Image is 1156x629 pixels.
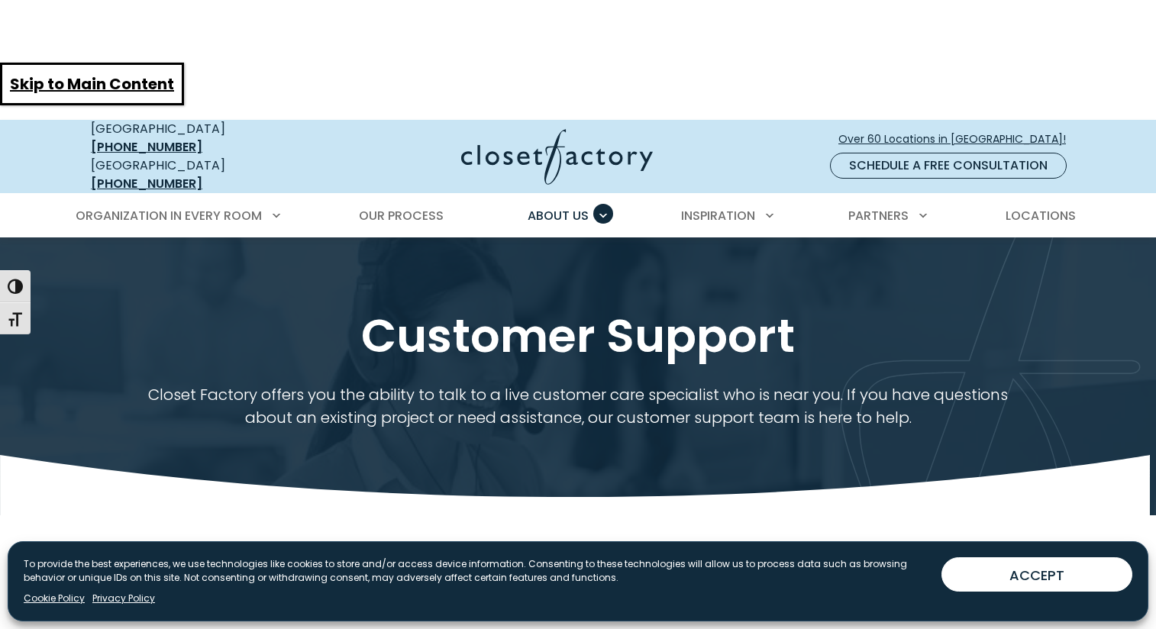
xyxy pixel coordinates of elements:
a: Privacy Policy [92,592,155,605]
span: Partners [848,207,909,224]
span: Our Process [359,207,444,224]
span: Over 60 Locations in [GEOGRAPHIC_DATA]! [838,131,1078,147]
img: Closet Factory Logo [461,129,653,185]
a: [PHONE_NUMBER] [91,138,202,156]
span: Organization in Every Room [76,207,262,224]
a: [PHONE_NUMBER] [91,175,202,192]
p: To provide the best experiences, we use technologies like cookies to store and/or access device i... [24,557,929,585]
h1: Customer Support [88,307,1068,365]
div: [GEOGRAPHIC_DATA] [91,120,312,156]
a: Cookie Policy [24,592,85,605]
span: About Us [528,207,589,224]
span: Inspiration [681,207,755,224]
a: Over 60 Locations in [GEOGRAPHIC_DATA]! [838,126,1079,153]
span: Locations [1006,207,1076,224]
nav: Primary Menu [65,195,1091,237]
button: ACCEPT [941,557,1132,592]
div: [GEOGRAPHIC_DATA] [91,156,312,193]
p: Closet Factory offers you the ability to talk to a live customer care specialist who is near you.... [130,383,1027,429]
a: Schedule a Free Consultation [830,153,1067,179]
